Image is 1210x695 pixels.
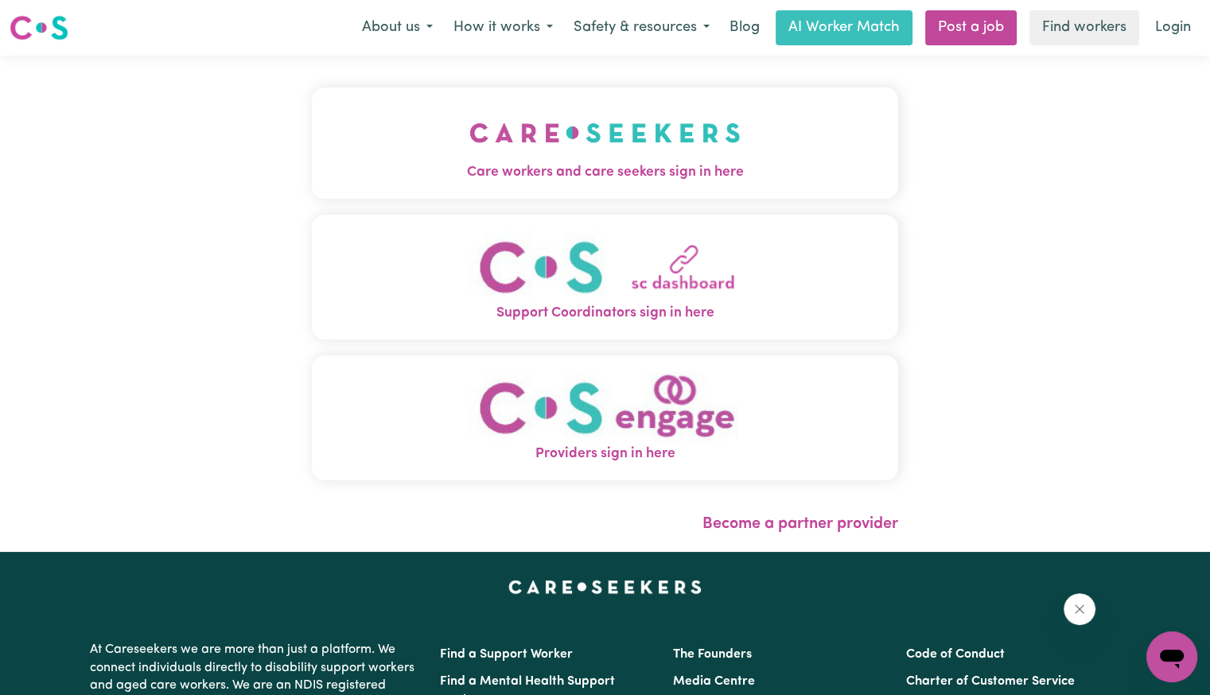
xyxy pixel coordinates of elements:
a: Become a partner provider [702,516,898,532]
a: Careseekers logo [10,10,68,46]
img: Careseekers logo [10,14,68,42]
button: About us [352,11,443,45]
span: Care workers and care seekers sign in here [312,162,898,183]
span: Support Coordinators sign in here [312,303,898,324]
a: Find workers [1029,10,1139,45]
iframe: Close message [1064,593,1095,625]
a: Charter of Customer Service [906,675,1075,688]
button: Support Coordinators sign in here [312,215,898,340]
button: Safety & resources [563,11,720,45]
a: Code of Conduct [906,648,1005,661]
a: AI Worker Match [776,10,912,45]
button: Care workers and care seekers sign in here [312,87,898,199]
iframe: Button to launch messaging window [1146,631,1197,682]
a: Post a job [925,10,1017,45]
span: Need any help? [10,11,96,24]
button: How it works [443,11,563,45]
span: Providers sign in here [312,444,898,464]
button: Providers sign in here [312,355,898,480]
a: The Founders [673,648,752,661]
a: Careseekers home page [508,580,702,593]
a: Login [1146,10,1200,45]
a: Media Centre [673,675,755,688]
a: Find a Support Worker [440,648,573,661]
a: Blog [720,10,769,45]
